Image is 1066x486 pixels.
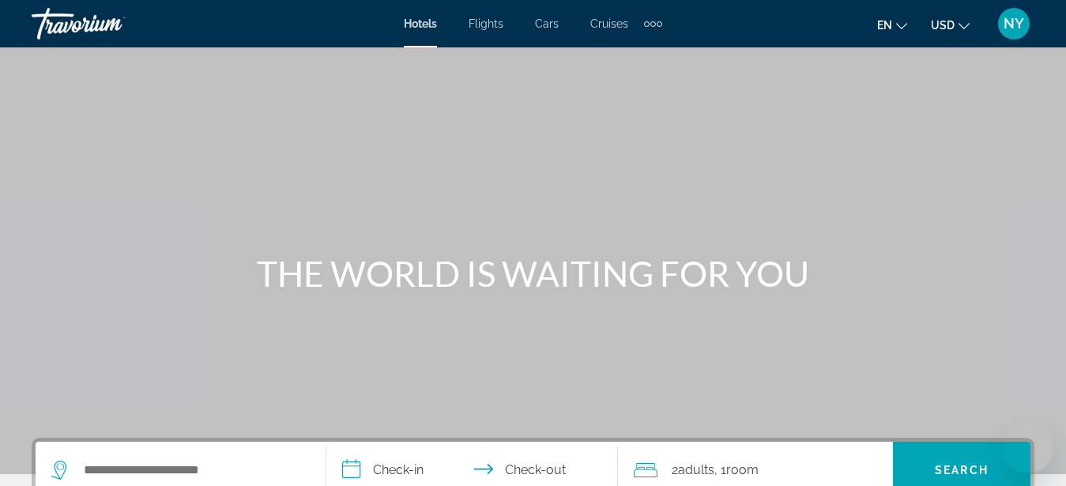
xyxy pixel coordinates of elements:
[672,459,714,481] span: 2
[32,3,190,44] a: Travorium
[1004,16,1024,32] span: NY
[404,17,437,30] a: Hotels
[726,462,759,477] span: Room
[1003,423,1053,473] iframe: Кнопка запуска окна обмена сообщениями
[469,17,503,30] a: Flights
[714,459,759,481] span: , 1
[237,253,830,294] h1: THE WORLD IS WAITING FOR YOU
[993,7,1034,40] button: User Menu
[535,17,559,30] a: Cars
[877,13,907,36] button: Change language
[644,11,662,36] button: Extra navigation items
[935,464,989,477] span: Search
[877,19,892,32] span: en
[931,13,970,36] button: Change currency
[590,17,628,30] a: Cruises
[931,19,955,32] span: USD
[678,462,714,477] span: Adults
